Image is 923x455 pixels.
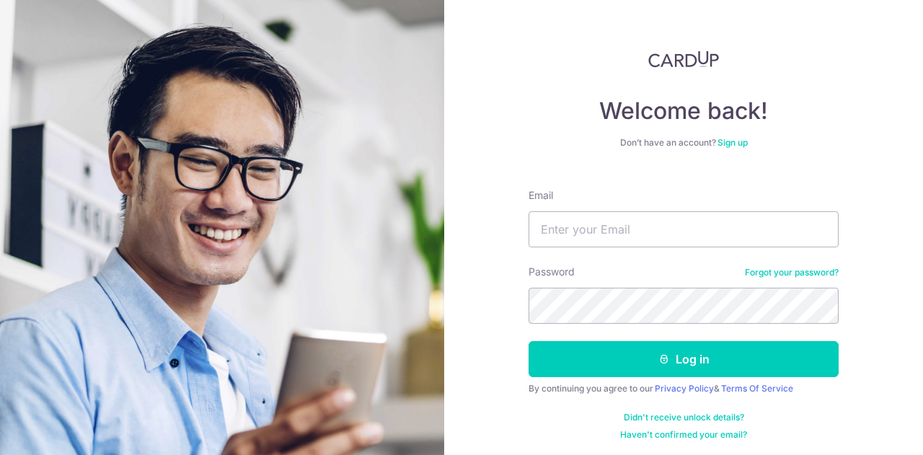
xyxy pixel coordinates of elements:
div: By continuing you agree to our & [529,383,839,394]
input: Enter your Email [529,211,839,247]
h4: Welcome back! [529,97,839,125]
img: CardUp Logo [648,50,719,68]
div: Don’t have an account? [529,137,839,149]
label: Email [529,188,553,203]
label: Password [529,265,575,279]
a: Haven't confirmed your email? [620,429,747,441]
a: Didn't receive unlock details? [624,412,744,423]
button: Log in [529,341,839,377]
a: Sign up [717,137,748,148]
a: Forgot your password? [745,267,839,278]
a: Terms Of Service [721,383,793,394]
a: Privacy Policy [655,383,714,394]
